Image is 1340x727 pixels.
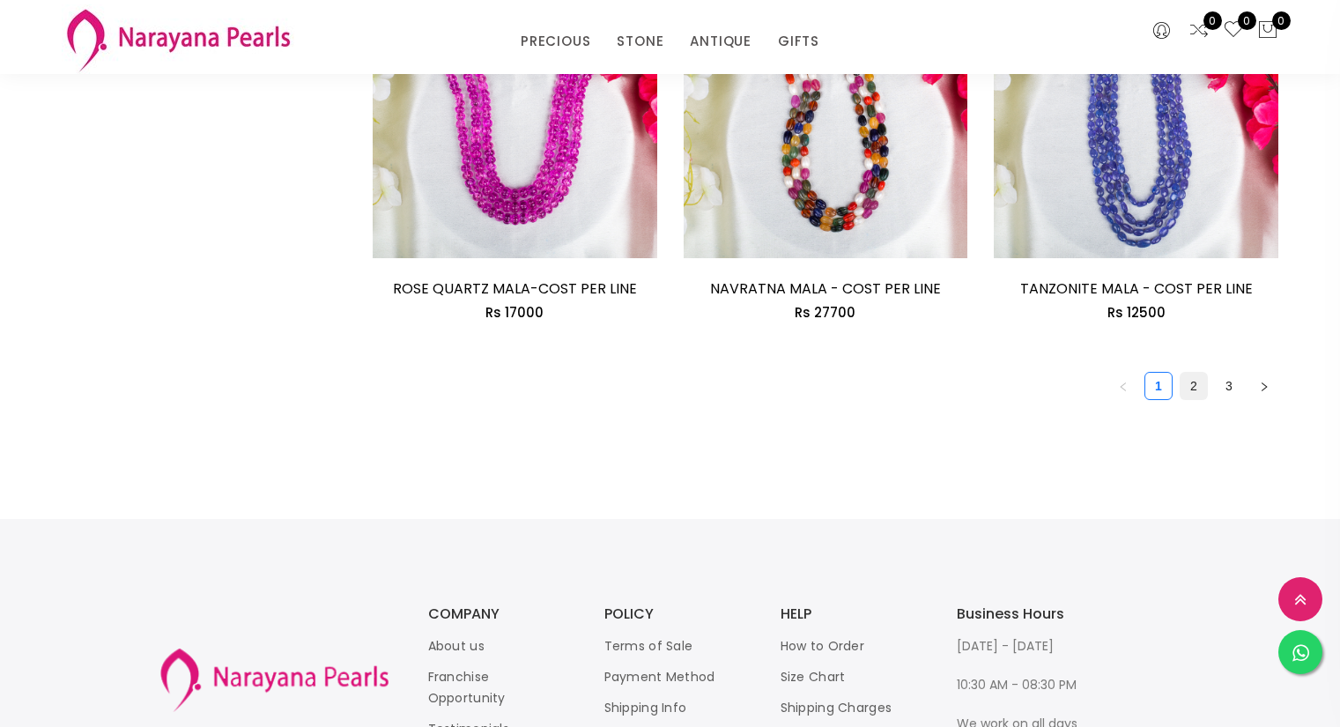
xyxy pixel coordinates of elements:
[957,607,1098,621] h3: Business Hours
[604,607,745,621] h3: POLICY
[485,303,544,322] span: Rs 17000
[521,28,590,55] a: PRECIOUS
[1188,19,1210,42] a: 0
[781,699,892,716] a: Shipping Charges
[957,674,1098,695] p: 10:30 AM - 08:30 PM
[778,28,819,55] a: GIFTS
[781,637,865,655] a: How to Order
[604,637,693,655] a: Terms of Sale
[1181,373,1207,399] a: 2
[957,635,1098,657] p: [DATE] - [DATE]
[1107,303,1166,322] span: Rs 12500
[1257,19,1278,42] button: 0
[1215,372,1243,400] li: 3
[781,668,846,686] a: Size Chart
[428,637,485,655] a: About us
[710,278,941,299] a: NAVRATNA MALA - COST PER LINE
[604,668,715,686] a: Payment Method
[1145,373,1172,399] a: 1
[690,28,751,55] a: ANTIQUE
[1238,11,1256,30] span: 0
[1216,373,1242,399] a: 3
[781,607,922,621] h3: HELP
[1109,372,1137,400] li: Previous Page
[1203,11,1222,30] span: 0
[1118,382,1129,392] span: left
[1250,372,1278,400] button: right
[604,699,687,716] a: Shipping Info
[1250,372,1278,400] li: Next Page
[1259,382,1270,392] span: right
[1109,372,1137,400] button: left
[1272,11,1291,30] span: 0
[1144,372,1173,400] li: 1
[428,668,506,707] a: Franchise Opportunity
[795,303,855,322] span: Rs 27700
[393,278,637,299] a: ROSE QUARTZ MALA-COST PER LINE
[1223,19,1244,42] a: 0
[428,607,569,621] h3: COMPANY
[1020,278,1253,299] a: TANZONITE MALA - COST PER LINE
[617,28,663,55] a: STONE
[1180,372,1208,400] li: 2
